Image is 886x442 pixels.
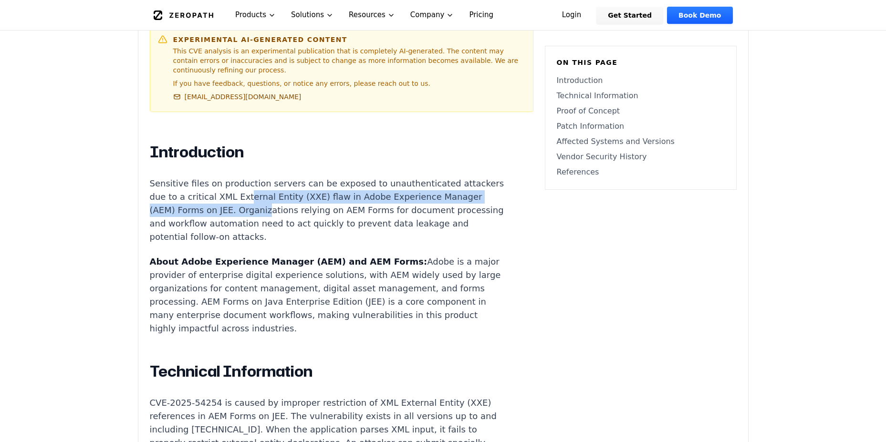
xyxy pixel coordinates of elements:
[557,166,725,178] a: References
[557,58,725,67] h6: On this page
[596,7,663,24] a: Get Started
[557,75,725,86] a: Introduction
[150,143,505,162] h2: Introduction
[173,92,302,102] a: [EMAIL_ADDRESS][DOMAIN_NAME]
[557,151,725,163] a: Vendor Security History
[173,79,525,88] p: If you have feedback, questions, or notice any errors, please reach out to us.
[150,255,505,335] p: Adobe is a major provider of enterprise digital experience solutions, with AEM widely used by lar...
[173,46,525,75] p: This CVE analysis is an experimental publication that is completely AI-generated. The content may...
[667,7,732,24] a: Book Demo
[551,7,593,24] a: Login
[150,177,505,244] p: Sensitive files on production servers can be exposed to unauthenticated attackers due to a critic...
[557,90,725,102] a: Technical Information
[150,257,427,267] strong: About Adobe Experience Manager (AEM) and AEM Forms:
[150,362,505,381] h2: Technical Information
[173,35,525,44] h6: Experimental AI-Generated Content
[557,105,725,117] a: Proof of Concept
[557,136,725,147] a: Affected Systems and Versions
[557,121,725,132] a: Patch Information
